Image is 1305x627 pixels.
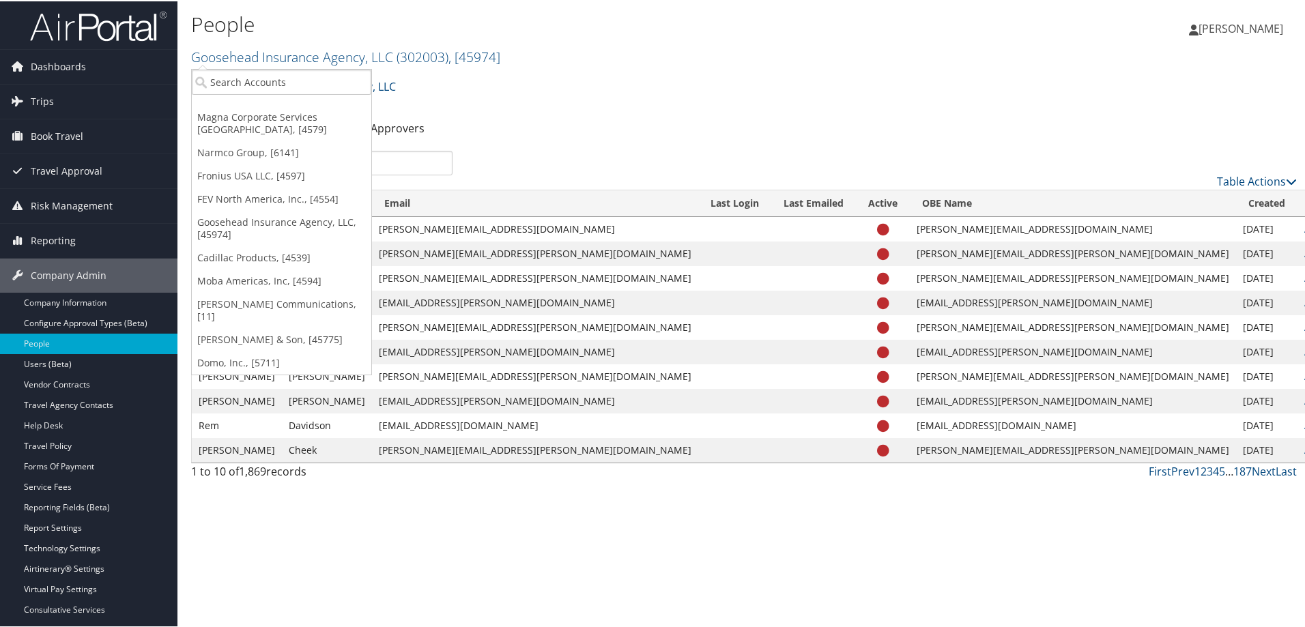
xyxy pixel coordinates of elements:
[910,265,1236,289] td: [PERSON_NAME][EMAIL_ADDRESS][PERSON_NAME][DOMAIN_NAME]
[31,83,54,117] span: Trips
[1236,363,1297,388] td: [DATE]
[31,153,102,187] span: Travel Approval
[31,118,83,152] span: Book Travel
[191,462,453,485] div: 1 to 10 of records
[192,412,282,437] td: Rem
[910,189,1236,216] th: OBE Name: activate to sort column ascending
[192,388,282,412] td: [PERSON_NAME]
[372,289,698,314] td: [EMAIL_ADDRESS][PERSON_NAME][DOMAIN_NAME]
[192,140,371,163] a: Narmco Group, [6141]
[771,189,856,216] th: Last Emailed: activate to sort column ascending
[1201,463,1207,478] a: 2
[282,363,372,388] td: [PERSON_NAME]
[1194,463,1201,478] a: 1
[1219,463,1225,478] a: 5
[910,216,1236,240] td: [PERSON_NAME][EMAIL_ADDRESS][DOMAIN_NAME]
[372,412,698,437] td: [EMAIL_ADDRESS][DOMAIN_NAME]
[910,338,1236,363] td: [EMAIL_ADDRESS][PERSON_NAME][DOMAIN_NAME]
[372,437,698,461] td: [PERSON_NAME][EMAIL_ADDRESS][PERSON_NAME][DOMAIN_NAME]
[372,314,698,338] td: [PERSON_NAME][EMAIL_ADDRESS][PERSON_NAME][DOMAIN_NAME]
[371,119,425,134] a: Approvers
[282,437,372,461] td: Cheek
[910,240,1236,265] td: [PERSON_NAME][EMAIL_ADDRESS][PERSON_NAME][DOMAIN_NAME]
[1217,173,1297,188] a: Table Actions
[372,388,698,412] td: [EMAIL_ADDRESS][PERSON_NAME][DOMAIN_NAME]
[1236,265,1297,289] td: [DATE]
[372,240,698,265] td: [PERSON_NAME][EMAIL_ADDRESS][PERSON_NAME][DOMAIN_NAME]
[192,209,371,245] a: Goosehead Insurance Agency, LLC, [45974]
[192,327,371,350] a: [PERSON_NAME] & Son, [45775]
[397,46,448,65] span: ( 302003 )
[192,291,371,327] a: [PERSON_NAME] Communications, [11]
[1236,314,1297,338] td: [DATE]
[1252,463,1276,478] a: Next
[1236,338,1297,363] td: [DATE]
[1225,463,1233,478] span: …
[1236,289,1297,314] td: [DATE]
[1236,412,1297,437] td: [DATE]
[698,189,771,216] th: Last Login: activate to sort column ascending
[192,363,282,388] td: [PERSON_NAME]
[1233,463,1252,478] a: 187
[192,350,371,373] a: Domo, Inc., [5711]
[282,412,372,437] td: Davidson
[31,48,86,83] span: Dashboards
[372,363,698,388] td: [PERSON_NAME][EMAIL_ADDRESS][PERSON_NAME][DOMAIN_NAME]
[910,363,1236,388] td: [PERSON_NAME][EMAIL_ADDRESS][PERSON_NAME][DOMAIN_NAME]
[192,437,282,461] td: [PERSON_NAME]
[910,289,1236,314] td: [EMAIL_ADDRESS][PERSON_NAME][DOMAIN_NAME]
[30,9,167,41] img: airportal-logo.png
[372,216,698,240] td: [PERSON_NAME][EMAIL_ADDRESS][DOMAIN_NAME]
[372,189,698,216] th: Email: activate to sort column ascending
[192,68,371,93] input: Search Accounts
[910,412,1236,437] td: [EMAIL_ADDRESS][DOMAIN_NAME]
[1236,388,1297,412] td: [DATE]
[31,257,106,291] span: Company Admin
[372,265,698,289] td: [PERSON_NAME][EMAIL_ADDRESS][PERSON_NAME][DOMAIN_NAME]
[192,245,371,268] a: Cadillac Products, [4539]
[1236,437,1297,461] td: [DATE]
[192,104,371,140] a: Magna Corporate Services [GEOGRAPHIC_DATA], [4579]
[448,46,500,65] span: , [ 45974 ]
[1236,240,1297,265] td: [DATE]
[31,188,113,222] span: Risk Management
[191,46,500,65] a: Goosehead Insurance Agency, LLC
[192,268,371,291] a: Moba Americas, Inc, [4594]
[282,388,372,412] td: [PERSON_NAME]
[1213,463,1219,478] a: 4
[1276,463,1297,478] a: Last
[239,463,266,478] span: 1,869
[1236,189,1297,216] th: Created: activate to sort column ascending
[910,437,1236,461] td: [PERSON_NAME][EMAIL_ADDRESS][PERSON_NAME][DOMAIN_NAME]
[31,222,76,257] span: Reporting
[192,186,371,209] a: FEV North America, Inc., [4554]
[856,189,910,216] th: Active: activate to sort column descending
[1236,216,1297,240] td: [DATE]
[191,9,928,38] h1: People
[910,388,1236,412] td: [EMAIL_ADDRESS][PERSON_NAME][DOMAIN_NAME]
[1207,463,1213,478] a: 3
[1199,20,1283,35] span: [PERSON_NAME]
[910,314,1236,338] td: [PERSON_NAME][EMAIL_ADDRESS][PERSON_NAME][DOMAIN_NAME]
[1149,463,1171,478] a: First
[1171,463,1194,478] a: Prev
[1189,7,1297,48] a: [PERSON_NAME]
[192,163,371,186] a: Fronius USA LLC, [4597]
[372,338,698,363] td: [EMAIL_ADDRESS][PERSON_NAME][DOMAIN_NAME]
